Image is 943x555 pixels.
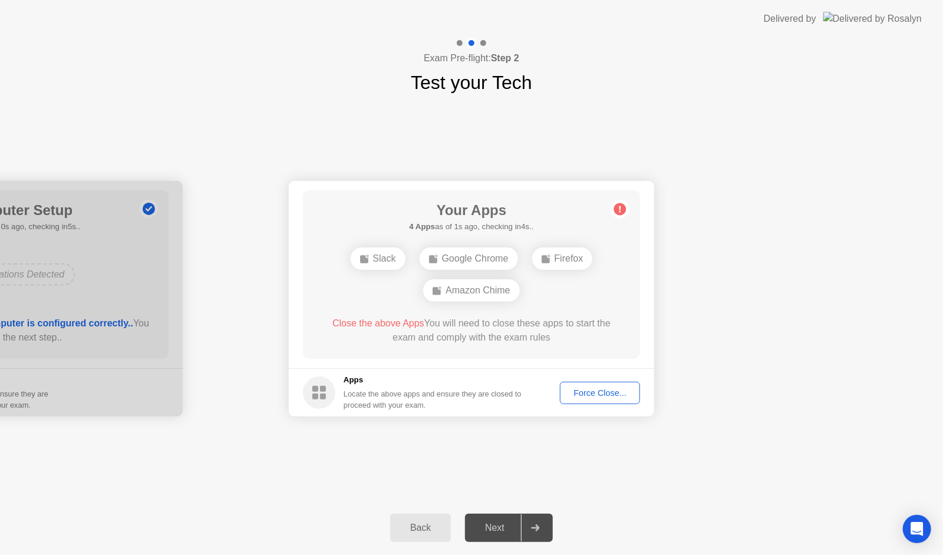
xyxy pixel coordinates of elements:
[411,68,532,97] h1: Test your Tech
[320,316,624,345] div: You will need to close these apps to start the exam and comply with the exam rules
[351,247,405,270] div: Slack
[420,247,518,270] div: Google Chrome
[409,221,533,233] h5: as of 1s ago, checking in4s..
[344,374,522,386] h5: Apps
[423,279,519,302] div: Amazon Chime
[491,53,519,63] b: Step 2
[409,200,533,221] h1: Your Apps
[394,523,447,533] div: Back
[332,318,424,328] span: Close the above Apps
[764,12,816,26] div: Delivered by
[903,515,931,543] div: Open Intercom Messenger
[823,12,922,25] img: Delivered by Rosalyn
[409,222,435,231] b: 4 Apps
[469,523,521,533] div: Next
[344,388,522,411] div: Locate the above apps and ensure they are closed to proceed with your exam.
[564,388,636,398] div: Force Close...
[465,514,553,542] button: Next
[390,514,451,542] button: Back
[560,382,640,404] button: Force Close...
[532,247,593,270] div: Firefox
[424,51,519,65] h4: Exam Pre-flight:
